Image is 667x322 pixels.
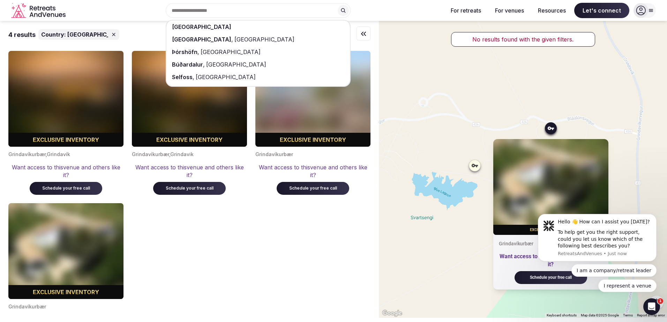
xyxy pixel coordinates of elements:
[172,48,197,55] span: Þórshöfn
[233,36,294,43] span: [GEOGRAPHIC_DATA]
[169,151,170,157] span: ,
[527,205,667,319] iframe: Intercom notifications message
[153,184,226,191] a: Schedule your free call
[574,3,629,18] span: Let's connect
[515,275,587,280] a: Schedule your free call
[172,23,231,30] span: [GEOGRAPHIC_DATA]
[472,35,574,44] p: No results found with the given filters.
[658,298,663,304] span: 1
[67,31,127,38] span: [GEOGRAPHIC_DATA]
[132,163,247,179] div: Want access to this venue and others like it?
[199,48,261,55] span: [GEOGRAPHIC_DATA]
[166,33,350,46] div: ,
[255,136,370,144] div: Exclusive inventory
[170,151,194,157] span: Grindavik
[445,3,487,18] button: For retreats
[255,163,370,179] div: Want access to this venue and others like it?
[132,136,247,144] div: Exclusive inventory
[499,241,533,246] span: Grindavíkurbær
[132,51,247,147] img: Blurred cover image for a premium venue
[8,203,123,299] img: Blurred cover image for a premium venue
[532,3,571,18] button: Resources
[8,304,46,309] span: Grindavíkurbær
[8,30,36,39] div: 4 results
[8,51,123,147] img: Blurred cover image for a premium venue
[11,3,67,18] a: Visit the homepage
[166,46,350,58] div: ,
[8,288,123,296] div: Exclusive inventory
[489,3,530,18] button: For venues
[285,185,341,191] div: Schedule your free call
[8,151,46,157] span: Grindavíkurbær
[11,3,67,18] svg: Retreats and Venues company logo
[166,58,350,71] div: ,
[8,136,123,144] div: Exclusive inventory
[493,139,608,235] img: Blurred cover image for a premium venue
[41,31,66,38] span: Country:
[381,309,404,318] img: Google
[499,253,603,268] div: Want access to this venue and others like it?
[132,151,169,157] span: Grindavíkurbær
[277,184,349,191] a: Schedule your free call
[493,228,608,232] div: Exclusive inventory
[523,275,579,281] div: Schedule your free call
[172,74,193,80] span: Selfoss
[205,61,266,68] span: [GEOGRAPHIC_DATA]
[30,184,102,191] a: Schedule your free call
[172,61,203,68] span: Búðardalur
[166,71,350,83] div: ,
[162,185,217,191] div: Schedule your free call
[47,151,70,157] span: Grindavík
[255,151,293,157] span: Grindavíkurbær
[255,51,370,147] img: Blurred cover image for a premium venue
[381,309,404,318] a: Open this area in Google Maps (opens a new window)
[194,74,256,80] span: [GEOGRAPHIC_DATA]
[8,163,123,179] div: Want access to this venue and others like it?
[172,36,231,43] span: [GEOGRAPHIC_DATA]
[46,151,47,157] span: ,
[643,298,660,315] iframe: Intercom live chat
[38,185,94,191] div: Schedule your free call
